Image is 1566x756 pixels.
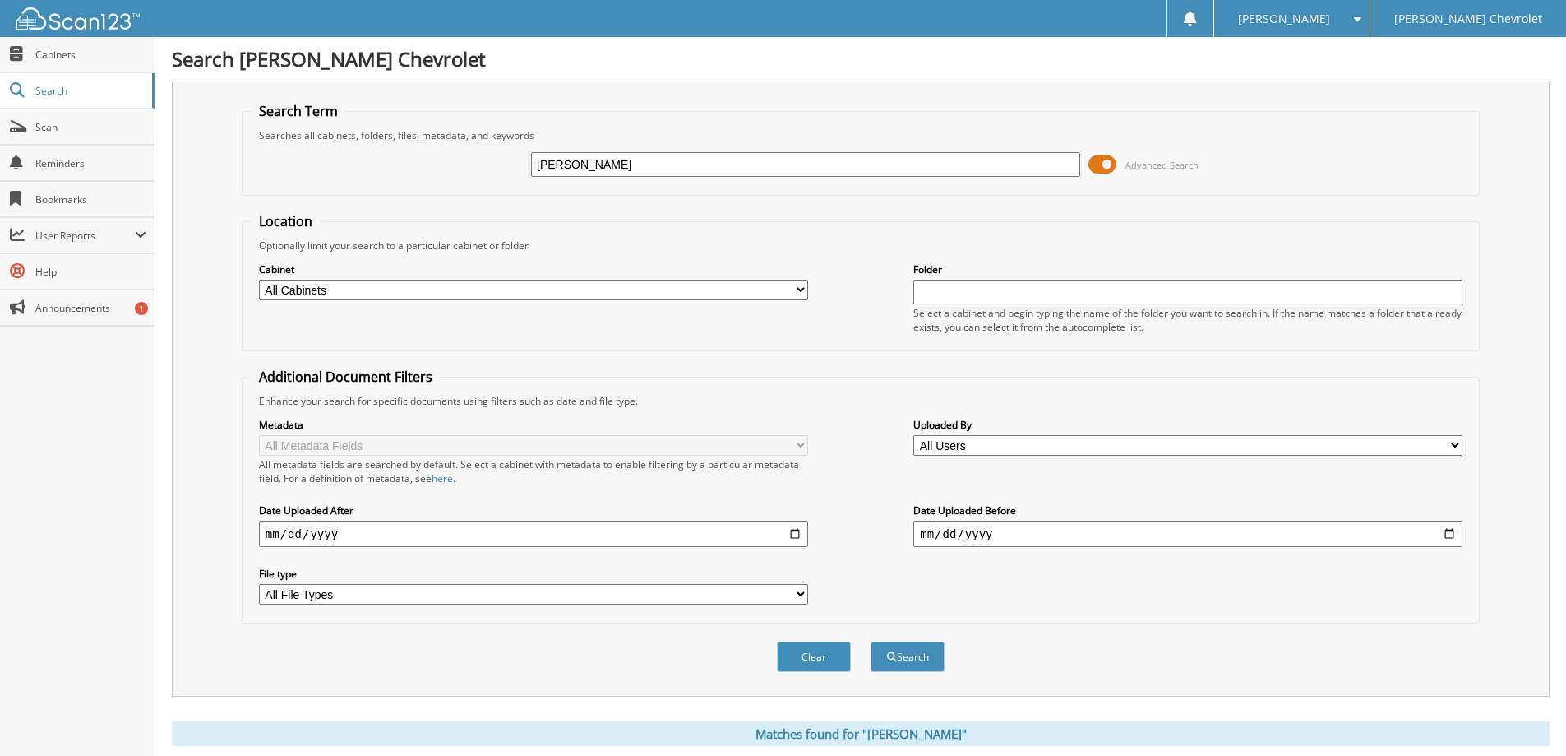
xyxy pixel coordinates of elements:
label: Folder [913,262,1462,276]
span: Cabinets [35,48,146,62]
span: User Reports [35,229,135,243]
span: Reminders [35,156,146,170]
a: here [432,471,453,485]
label: Cabinet [259,262,808,276]
label: Date Uploaded Before [913,503,1462,517]
span: Announcements [35,301,146,315]
label: Metadata [259,418,808,432]
input: end [913,521,1462,547]
legend: Search Term [251,102,346,120]
span: Advanced Search [1125,159,1199,171]
div: Matches found for "[PERSON_NAME]" [172,721,1550,746]
div: Enhance your search for specific documents using filters such as date and file type. [251,394,1471,408]
label: File type [259,567,808,581]
h1: Search [PERSON_NAME] Chevrolet [172,45,1550,72]
span: Help [35,265,146,279]
div: All metadata fields are searched by default. Select a cabinet with metadata to enable filtering b... [259,457,808,485]
span: [PERSON_NAME] [1238,14,1330,24]
img: scan123-logo-white.svg [16,7,140,30]
div: Searches all cabinets, folders, files, metadata, and keywords [251,128,1471,142]
div: Optionally limit your search to a particular cabinet or folder [251,239,1471,253]
span: Scan [35,120,146,134]
div: Select a cabinet and begin typing the name of the folder you want to search in. If the name match... [913,306,1462,334]
label: Date Uploaded After [259,503,808,517]
span: Search [35,84,144,98]
div: 1 [135,302,148,315]
legend: Additional Document Filters [251,368,441,386]
span: [PERSON_NAME] Chevrolet [1394,14,1542,24]
span: Bookmarks [35,192,146,206]
legend: Location [251,212,321,230]
label: Uploaded By [913,418,1462,432]
button: Clear [777,642,851,672]
button: Search [871,642,945,672]
input: start [259,521,808,547]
